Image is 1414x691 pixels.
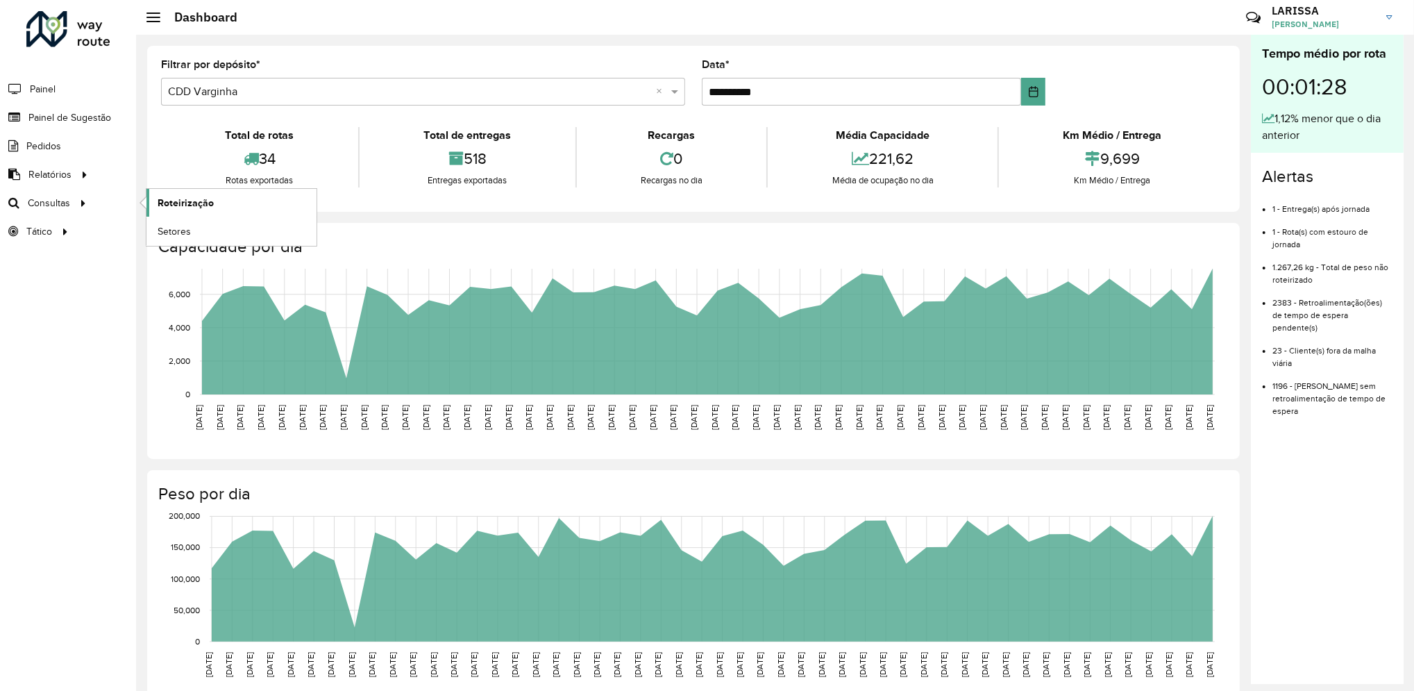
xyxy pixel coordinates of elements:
[347,652,356,677] text: [DATE]
[158,196,214,210] span: Roteirização
[957,405,966,430] text: [DATE]
[1144,652,1153,677] text: [DATE]
[421,405,430,430] text: [DATE]
[710,405,719,430] text: [DATE]
[1123,652,1132,677] text: [DATE]
[1021,652,1030,677] text: [DATE]
[813,405,822,430] text: [DATE]
[674,652,683,677] text: [DATE]
[1262,44,1392,63] div: Tempo médio por rota
[937,405,946,430] text: [DATE]
[878,652,887,677] text: [DATE]
[531,652,540,677] text: [DATE]
[1262,167,1392,187] h4: Alertas
[256,405,265,430] text: [DATE]
[980,652,989,677] text: [DATE]
[165,174,355,188] div: Rotas exportadas
[298,405,307,430] text: [DATE]
[1272,4,1376,17] h3: LARISSA
[837,652,846,677] text: [DATE]
[545,405,554,430] text: [DATE]
[1272,18,1376,31] span: [PERSON_NAME]
[169,290,190,299] text: 6,000
[1040,405,1049,430] text: [DATE]
[771,144,994,174] div: 221,62
[215,405,224,430] text: [DATE]
[694,652,703,677] text: [DATE]
[169,512,200,521] text: 200,000
[656,83,668,100] span: Clear all
[875,405,884,430] text: [DATE]
[648,405,657,430] text: [DATE]
[899,652,908,677] text: [DATE]
[587,405,596,430] text: [DATE]
[363,174,572,188] div: Entregas exportadas
[1102,405,1111,430] text: [DATE]
[978,405,987,430] text: [DATE]
[1002,174,1222,188] div: Km Médio / Entrega
[939,652,948,677] text: [DATE]
[1061,405,1070,430] text: [DATE]
[1103,652,1112,677] text: [DATE]
[442,405,451,430] text: [DATE]
[895,405,904,430] text: [DATE]
[360,405,369,430] text: [DATE]
[1062,652,1071,677] text: [DATE]
[28,167,71,182] span: Relatórios
[504,405,513,430] text: [DATE]
[919,652,928,677] text: [DATE]
[1081,405,1091,430] text: [DATE]
[483,405,492,430] text: [DATE]
[735,652,744,677] text: [DATE]
[1002,127,1222,144] div: Km Médio / Entrega
[327,652,336,677] text: [DATE]
[185,390,190,399] text: 0
[1262,63,1392,110] div: 00:01:28
[572,652,581,677] text: [DATE]
[1272,215,1392,251] li: 1 - Rota(s) com estouro de jornada
[265,652,274,677] text: [DATE]
[796,652,805,677] text: [DATE]
[613,652,622,677] text: [DATE]
[1272,192,1392,215] li: 1 - Entrega(s) após jornada
[1205,405,1214,430] text: [DATE]
[793,405,802,430] text: [DATE]
[380,405,389,430] text: [DATE]
[339,405,348,430] text: [DATE]
[171,574,200,583] text: 100,000
[408,652,417,677] text: [DATE]
[1272,369,1392,417] li: 1196 - [PERSON_NAME] sem retroalimentação de tempo de espera
[751,405,760,430] text: [DATE]
[776,652,785,677] text: [DATE]
[146,217,317,245] a: Setores
[363,127,572,144] div: Total de entregas
[318,405,327,430] text: [DATE]
[1042,652,1051,677] text: [DATE]
[449,652,458,677] text: [DATE]
[161,56,260,73] label: Filtrar por depósito
[628,405,637,430] text: [DATE]
[524,405,533,430] text: [DATE]
[689,405,698,430] text: [DATE]
[1164,405,1173,430] text: [DATE]
[771,127,994,144] div: Média Capacidade
[1184,405,1193,430] text: [DATE]
[756,652,765,677] text: [DATE]
[1185,652,1194,677] text: [DATE]
[401,405,410,430] text: [DATE]
[195,637,200,646] text: 0
[1001,652,1010,677] text: [DATE]
[224,652,233,677] text: [DATE]
[28,110,111,125] span: Painel de Sugestão
[1021,78,1045,106] button: Choose Date
[771,174,994,188] div: Média de ocupação no dia
[592,652,601,677] text: [DATE]
[633,652,642,677] text: [DATE]
[429,652,438,677] text: [DATE]
[715,652,724,677] text: [DATE]
[1272,251,1392,286] li: 1.267,26 kg - Total de peso não roteirizado
[363,144,572,174] div: 518
[1205,652,1214,677] text: [DATE]
[960,652,969,677] text: [DATE]
[26,224,52,239] span: Tático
